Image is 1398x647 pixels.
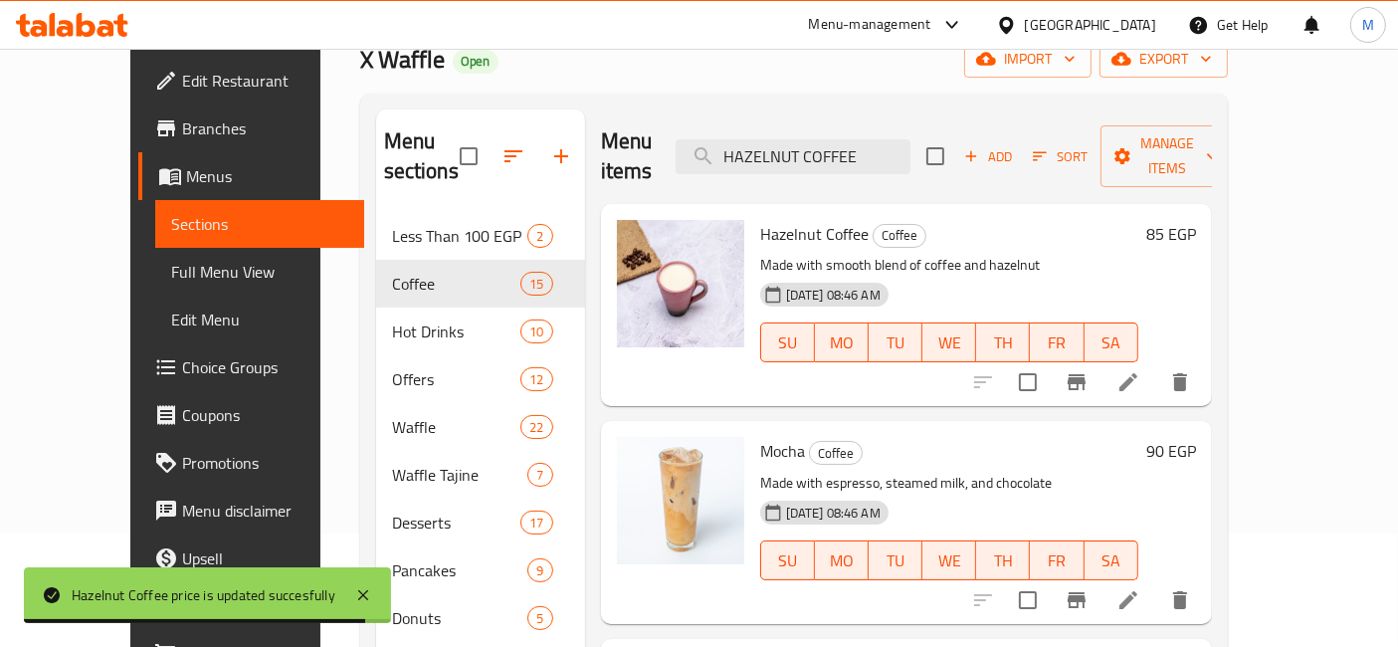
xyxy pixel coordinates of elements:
span: Branches [182,116,348,140]
span: Manage items [1116,131,1218,181]
div: Desserts [392,511,521,535]
span: Edit Restaurant [182,69,348,93]
h2: Menu items [601,126,653,186]
div: Desserts17 [376,499,585,546]
p: Made with espresso, steamed milk, and chocolate [760,471,1138,496]
a: Choice Groups [138,343,364,391]
a: Upsell [138,535,364,582]
span: [DATE] 08:46 AM [778,286,889,305]
span: Coupons [182,403,348,427]
span: Mocha [760,436,805,466]
span: Select section [914,135,956,177]
button: export [1099,41,1228,78]
span: [DATE] 08:46 AM [778,504,889,523]
a: Edit Menu [155,296,364,343]
span: 2 [528,227,551,246]
span: 5 [528,609,551,628]
span: 17 [521,514,551,533]
span: WE [930,328,968,357]
div: items [520,367,552,391]
span: Full Menu View [171,260,348,284]
a: Coupons [138,391,364,439]
span: import [980,47,1076,72]
span: Promotions [182,451,348,475]
button: MO [815,540,869,580]
span: TU [877,546,914,575]
div: Less Than 100 EGP2 [376,212,585,260]
span: 12 [521,370,551,389]
button: TH [976,540,1030,580]
a: Edit menu item [1116,588,1140,612]
span: TH [984,546,1022,575]
span: Waffle [392,415,521,439]
button: TU [869,323,922,362]
span: MO [823,546,861,575]
span: TH [984,328,1022,357]
button: TU [869,540,922,580]
button: Branch-specific-item [1053,358,1100,406]
img: Hazelnut Coffee [617,220,744,347]
span: SU [769,546,807,575]
span: Open [453,53,499,70]
button: SA [1085,323,1138,362]
a: Sections [155,200,364,248]
a: Full Menu View [155,248,364,296]
span: Sections [171,212,348,236]
button: FR [1030,323,1084,362]
p: Made with smooth blend of coffee and hazelnut [760,253,1138,278]
span: Sort [1033,145,1088,168]
span: MO [823,328,861,357]
div: Coffee15 [376,260,585,308]
span: Edit Menu [171,308,348,331]
button: SU [760,323,815,362]
img: Mocha [617,437,744,564]
span: Select all sections [448,135,490,177]
span: X Waffle [360,37,445,82]
button: SA [1085,540,1138,580]
div: items [527,558,552,582]
button: Branch-specific-item [1053,576,1100,624]
span: Menus [186,164,348,188]
span: Upsell [182,546,348,570]
div: items [527,463,552,487]
button: FR [1030,540,1084,580]
span: Add item [956,141,1020,172]
div: items [520,415,552,439]
h6: 85 EGP [1146,220,1196,248]
span: M [1362,14,1374,36]
div: items [520,511,552,535]
a: Promotions [138,439,364,487]
span: SU [769,328,807,357]
span: Coffee [392,272,521,296]
span: FR [1038,546,1076,575]
span: export [1115,47,1212,72]
span: Donuts [392,606,528,630]
div: Hot Drinks10 [376,308,585,355]
input: search [676,139,910,174]
div: Waffle22 [376,403,585,451]
div: Pancakes9 [376,546,585,594]
span: FR [1038,328,1076,357]
span: Waffle Tajine [392,463,528,487]
span: Hot Drinks [392,320,521,343]
h6: 90 EGP [1146,437,1196,465]
button: SU [760,540,815,580]
span: 7 [528,466,551,485]
span: Offers [392,367,521,391]
button: WE [922,540,976,580]
div: Pancakes [392,558,528,582]
span: WE [930,546,968,575]
div: Open [453,50,499,74]
button: import [964,41,1092,78]
a: Menu disclaimer [138,487,364,535]
span: Hazelnut Coffee [760,219,869,249]
div: items [527,606,552,630]
a: Branches [138,105,364,152]
button: MO [815,323,869,362]
div: items [520,272,552,296]
button: Add [956,141,1020,172]
div: Offers12 [376,355,585,403]
button: TH [976,323,1030,362]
